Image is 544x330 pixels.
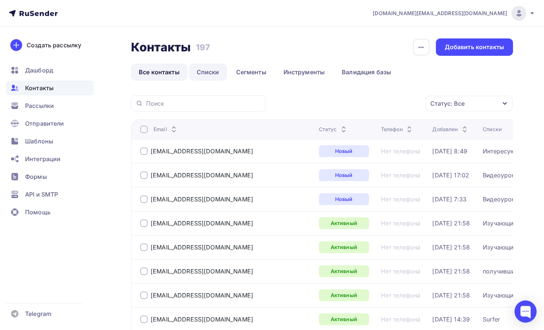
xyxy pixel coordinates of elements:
a: Активный [319,289,369,301]
a: Нет телефона [381,147,421,155]
a: Новый [319,169,369,181]
a: Нет телефона [381,195,421,203]
a: [DOMAIN_NAME][EMAIL_ADDRESS][DOMAIN_NAME] [373,6,535,21]
a: Нет телефона [381,268,421,275]
a: [EMAIL_ADDRESS][DOMAIN_NAME] [151,220,253,227]
a: [DATE] 8:49 [432,147,467,155]
span: Интеграции [25,154,61,163]
div: Списки [483,126,502,133]
a: Активный [319,217,369,229]
h3: 197 [196,42,210,52]
span: Рассылки [25,101,54,110]
div: Нет телефона [381,316,421,323]
span: Шаблоны [25,137,53,146]
span: Помощь [25,208,51,217]
a: [EMAIL_ADDRESS][DOMAIN_NAME] [151,268,253,275]
span: Отправители [25,119,64,128]
span: Формы [25,172,47,181]
a: [EMAIL_ADDRESS][DOMAIN_NAME] [151,171,253,179]
a: [DATE] 7:33 [432,195,466,203]
span: API и SMTP [25,190,58,199]
a: Активный [319,241,369,253]
a: [EMAIL_ADDRESS][DOMAIN_NAME] [151,244,253,251]
a: Отправители [6,116,94,131]
button: Статус: Все [425,95,513,112]
input: Поиск [146,99,261,108]
a: Инструменты [276,64,333,81]
div: Статус [319,126,348,133]
a: [EMAIL_ADDRESS][DOMAIN_NAME] [151,292,253,299]
a: Валидация базы [334,64,399,81]
a: Дашборд [6,63,94,78]
a: Новый [319,193,369,205]
div: Добавить контакты [445,43,504,51]
a: [EMAIL_ADDRESS][DOMAIN_NAME] [151,316,253,323]
a: Нет телефона [381,292,421,299]
a: [DATE] 21:58 [432,268,470,275]
a: Шаблоны [6,134,94,149]
div: Телефон [381,126,414,133]
a: Активный [319,313,369,325]
a: Рассылки [6,98,94,113]
a: [DATE] 21:58 [432,292,470,299]
a: Активный [319,265,369,277]
a: Списки [189,64,227,81]
a: [DATE] 17:02 [432,171,469,179]
span: [DOMAIN_NAME][EMAIL_ADDRESS][DOMAIN_NAME] [373,10,507,17]
a: [EMAIL_ADDRESS][DOMAIN_NAME] [151,195,253,203]
a: Формы [6,169,94,184]
a: [DATE] 21:58 [432,220,470,227]
a: Сегменты [228,64,274,81]
div: Создать рассылку [27,41,81,50]
a: Новый [319,145,369,157]
span: Контакты [25,84,54,92]
span: Telegram [25,309,51,318]
a: Нет телефона [381,244,421,251]
a: [EMAIL_ADDRESS][DOMAIN_NAME] [151,147,253,155]
div: Email [154,126,178,133]
span: Дашборд [25,66,53,75]
h2: Контакты [131,40,191,55]
a: Нет телефона [381,220,421,227]
div: Статус: Все [430,99,465,108]
a: Surfer [483,316,500,323]
a: Нет телефона [381,171,421,179]
a: [DATE] 21:58 [432,244,470,251]
a: [DATE] 14:39 [432,316,470,323]
a: Контакты [6,81,94,95]
div: Добавлен [432,126,469,133]
a: Все контакты [131,64,187,81]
